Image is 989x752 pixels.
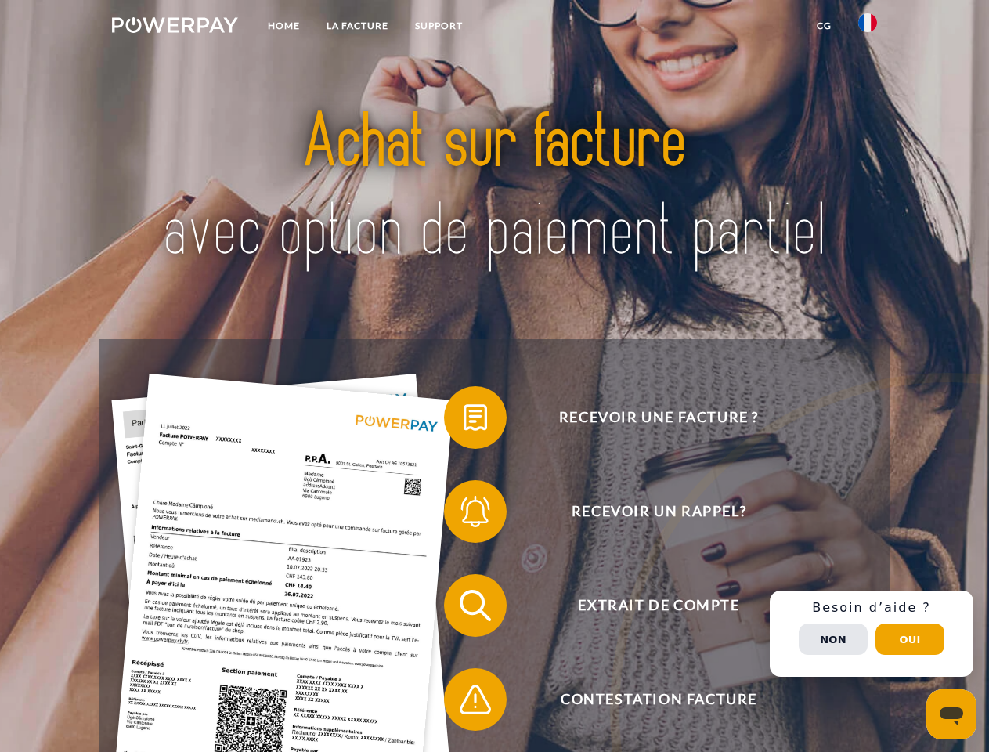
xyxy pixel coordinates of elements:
button: Extrait de compte [444,574,851,637]
h3: Besoin d’aide ? [779,600,964,616]
img: fr [858,13,877,32]
span: Extrait de compte [467,574,850,637]
span: Contestation Facture [467,668,850,731]
button: Recevoir un rappel? [444,480,851,543]
span: Recevoir un rappel? [467,480,850,543]
img: qb_search.svg [456,586,495,625]
a: CG [803,12,845,40]
a: LA FACTURE [313,12,402,40]
button: Non [799,624,868,655]
img: logo-powerpay-white.svg [112,17,238,33]
img: qb_bell.svg [456,492,495,531]
a: Home [254,12,313,40]
div: Schnellhilfe [770,591,973,677]
iframe: Bouton de lancement de la fenêtre de messagerie [926,689,976,739]
span: Recevoir une facture ? [467,386,850,449]
img: qb_bill.svg [456,398,495,437]
button: Recevoir une facture ? [444,386,851,449]
button: Contestation Facture [444,668,851,731]
button: Oui [875,624,944,655]
img: title-powerpay_fr.svg [150,75,839,300]
img: qb_warning.svg [456,680,495,719]
a: Support [402,12,476,40]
